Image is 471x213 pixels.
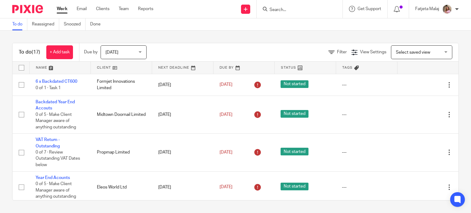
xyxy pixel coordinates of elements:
[105,50,118,55] span: [DATE]
[281,80,308,88] span: Not started
[36,100,75,110] a: Backdated Year End Accouts
[360,50,386,54] span: View Settings
[342,149,391,155] div: ---
[220,112,232,117] span: [DATE]
[32,18,59,30] a: Reassigned
[46,45,73,59] a: + Add task
[220,185,232,189] span: [DATE]
[281,148,308,155] span: Not started
[220,83,232,87] span: [DATE]
[337,50,347,54] span: Filter
[138,6,153,12] a: Reports
[342,82,391,88] div: ---
[91,74,152,96] td: Formjet Innovations Limited
[36,138,60,148] a: VAT Return - Outstanding
[119,6,129,12] a: Team
[269,7,324,13] input: Search
[152,171,213,203] td: [DATE]
[91,134,152,171] td: Propmap Limited
[152,134,213,171] td: [DATE]
[358,7,381,11] span: Get Support
[77,6,87,12] a: Email
[442,4,452,14] img: MicrosoftTeams-image%20(5).png
[281,110,308,118] span: Not started
[281,183,308,190] span: Not started
[36,150,80,167] span: 0 of 7 · Review Outstanding VAT Dates below
[152,74,213,96] td: [DATE]
[96,6,109,12] a: Clients
[12,18,27,30] a: To do
[91,96,152,133] td: Midtown Doornail Limited
[84,49,98,55] p: Due by
[342,112,391,118] div: ---
[57,6,67,12] a: Work
[12,5,43,13] img: Pixie
[32,50,40,55] span: (17)
[36,112,76,129] span: 0 of 5 · Make Client Manager aware of anything outstanding
[36,79,77,84] a: 6 x Backdated CT600
[36,86,61,90] span: 0 of 1 · Task 1
[415,6,439,12] p: Fatjeta Malaj
[36,176,70,180] a: Year End Acounts
[396,50,430,55] span: Select saved view
[342,66,353,69] span: Tags
[19,49,40,55] h1: To do
[152,96,213,133] td: [DATE]
[342,184,391,190] div: ---
[91,171,152,203] td: Eleos World Ltd
[90,18,105,30] a: Done
[64,18,86,30] a: Snoozed
[36,182,76,199] span: 0 of 5 · Make Client Manager aware of anything outstanding
[220,150,232,154] span: [DATE]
